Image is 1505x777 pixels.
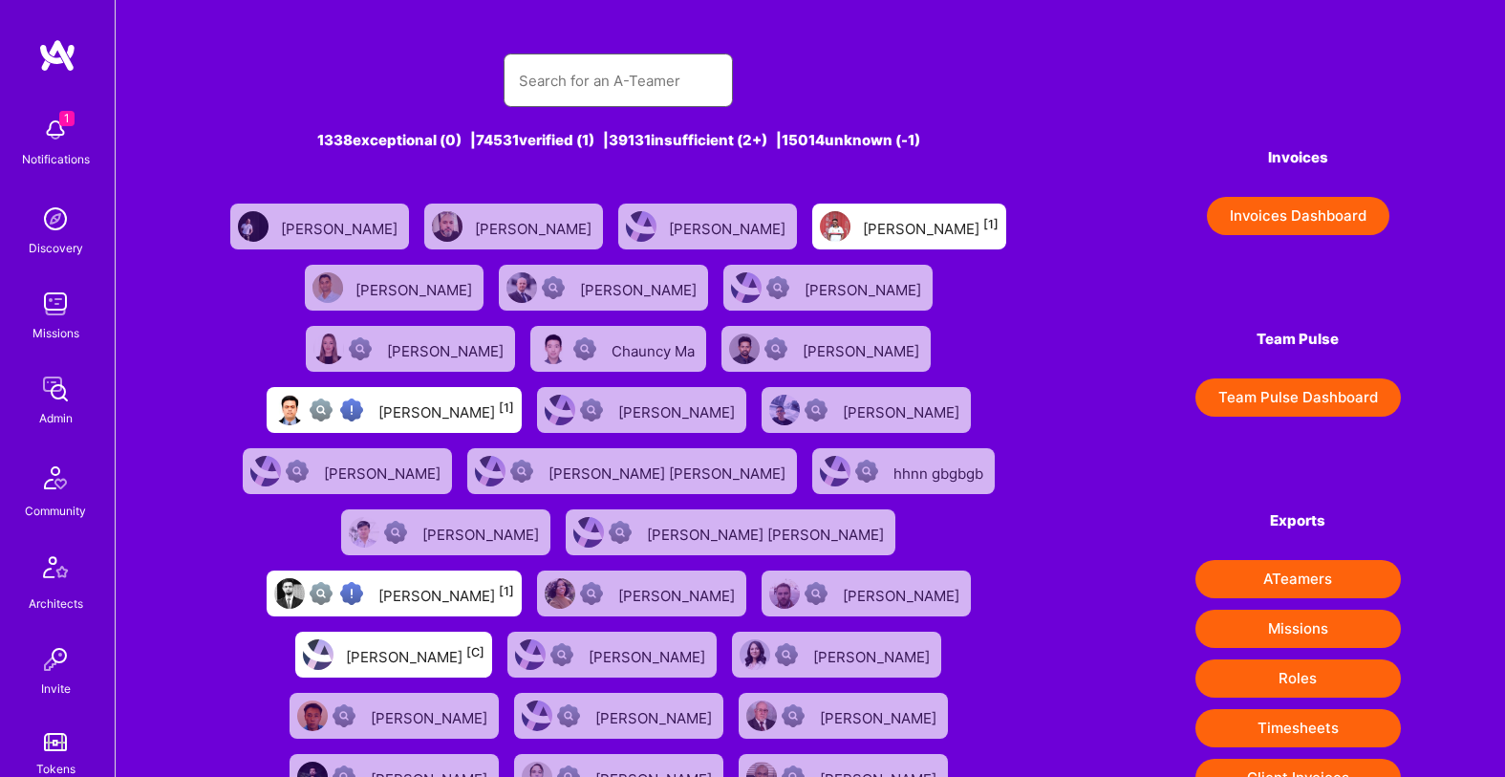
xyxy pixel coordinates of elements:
[29,594,83,614] div: Architects
[529,379,754,441] a: User AvatarNot Scrubbed[PERSON_NAME]
[855,460,878,483] img: Not Scrubbed
[340,582,363,605] img: High Potential User
[475,456,505,486] img: User Avatar
[595,703,716,728] div: [PERSON_NAME]
[893,459,987,484] div: hhnn gbgbgb
[1195,709,1401,747] button: Timesheets
[274,578,305,609] img: User Avatar
[618,398,739,422] div: [PERSON_NAME]
[557,704,580,727] img: Not Scrubbed
[545,395,575,425] img: User Avatar
[746,701,777,731] img: User Avatar
[609,521,632,544] img: Not Scrubbed
[803,336,923,361] div: [PERSON_NAME]
[522,701,552,731] img: User Avatar
[523,318,714,379] a: User AvatarNot ScrubbedChauncy Ma
[500,624,724,685] a: User AvatarNot Scrubbed[PERSON_NAME]
[548,459,789,484] div: [PERSON_NAME] [PERSON_NAME]
[550,643,573,666] img: Not Scrubbed
[432,211,462,242] img: User Avatar
[1195,659,1401,698] button: Roles
[714,318,938,379] a: User AvatarNot Scrubbed[PERSON_NAME]
[510,460,533,483] img: Not Scrubbed
[545,578,575,609] img: User Avatar
[475,214,595,239] div: [PERSON_NAME]
[333,704,355,727] img: Not Scrubbed
[32,323,79,343] div: Missions
[250,456,281,486] img: User Avatar
[983,217,999,231] sup: [1]
[466,645,484,659] sup: [C]
[766,276,789,299] img: Not Scrubbed
[805,399,828,421] img: Not Scrubbed
[573,337,596,360] img: Not Scrubbed
[1195,610,1401,648] button: Missions
[22,149,90,169] div: Notifications
[519,56,718,105] input: Search for an A-Teamer
[235,441,460,502] a: User AvatarNot Scrubbed[PERSON_NAME]
[669,214,789,239] div: [PERSON_NAME]
[542,276,565,299] img: Not Scrubbed
[259,563,529,624] a: User AvatarNot fully vettedHigh Potential User[PERSON_NAME][1]
[506,272,537,303] img: User Avatar
[36,370,75,408] img: admin teamwork
[44,733,67,751] img: tokens
[499,584,514,598] sup: [1]
[41,679,71,699] div: Invite
[288,624,500,685] a: User Avatar[PERSON_NAME][C]
[274,395,305,425] img: User Avatar
[805,582,828,605] img: Not Scrubbed
[805,441,1002,502] a: User AvatarNot Scrubbedhhnn gbgbgb
[580,582,603,605] img: Not Scrubbed
[1195,331,1401,348] h4: Team Pulse
[820,211,850,242] img: User Avatar
[626,211,656,242] img: User Avatar
[298,318,523,379] a: User AvatarNot Scrubbed[PERSON_NAME]
[1195,560,1401,598] button: ATeamers
[843,398,963,422] div: [PERSON_NAME]
[1195,378,1401,417] a: Team Pulse Dashboard
[223,196,417,257] a: User Avatar[PERSON_NAME]
[529,563,754,624] a: User AvatarNot Scrubbed[PERSON_NAME]
[25,501,86,521] div: Community
[863,214,999,239] div: [PERSON_NAME]
[36,111,75,149] img: bell
[558,502,903,563] a: User AvatarNot Scrubbed[PERSON_NAME] [PERSON_NAME]
[417,196,611,257] a: User Avatar[PERSON_NAME]
[754,379,978,441] a: User AvatarNot Scrubbed[PERSON_NAME]
[499,400,514,415] sup: [1]
[580,399,603,421] img: Not Scrubbed
[324,459,444,484] div: [PERSON_NAME]
[769,395,800,425] img: User Avatar
[460,441,805,502] a: User AvatarNot Scrubbed[PERSON_NAME] [PERSON_NAME]
[313,334,344,364] img: User Avatar
[813,642,934,667] div: [PERSON_NAME]
[297,701,328,731] img: User Avatar
[387,336,507,361] div: [PERSON_NAME]
[238,211,269,242] img: User Avatar
[612,336,699,361] div: Chauncy Ma
[378,581,514,606] div: [PERSON_NAME]
[724,624,949,685] a: User AvatarNot Scrubbed[PERSON_NAME]
[346,642,484,667] div: [PERSON_NAME]
[371,703,491,728] div: [PERSON_NAME]
[729,334,760,364] img: User Avatar
[580,275,700,300] div: [PERSON_NAME]
[59,111,75,126] span: 1
[29,238,83,258] div: Discovery
[1195,197,1401,235] a: Invoices Dashboard
[515,639,546,670] img: User Avatar
[782,704,805,727] img: Not Scrubbed
[32,548,78,594] img: Architects
[36,285,75,323] img: teamwork
[355,275,476,300] div: [PERSON_NAME]
[538,334,569,364] img: User Avatar
[740,639,770,670] img: User Avatar
[618,581,739,606] div: [PERSON_NAME]
[303,639,333,670] img: User Avatar
[36,640,75,679] img: Invite
[220,130,1017,150] div: 1338 exceptional (0) | 74531 verified (1) | 39131 insufficient (2+) | 15014 unknown (-1)
[843,581,963,606] div: [PERSON_NAME]
[39,408,73,428] div: Admin
[32,455,78,501] img: Community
